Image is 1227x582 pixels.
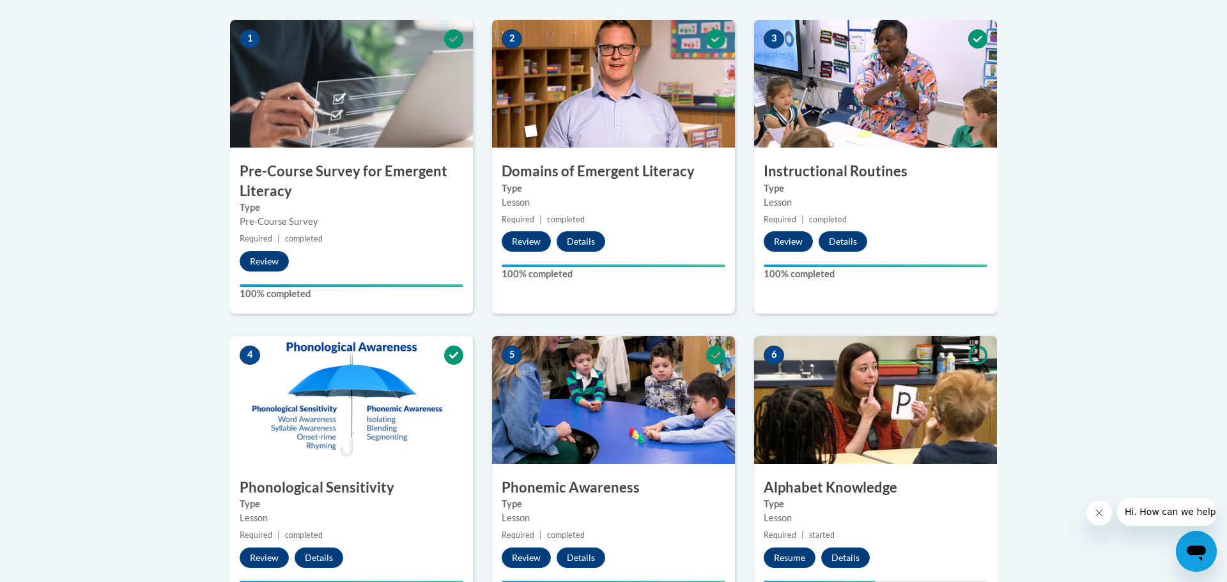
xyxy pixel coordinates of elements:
[764,530,796,540] span: Required
[1176,531,1217,572] iframe: Button to launch messaging window
[764,215,796,224] span: Required
[285,234,323,243] span: completed
[240,287,463,301] label: 100% completed
[764,497,987,511] label: Type
[502,215,534,224] span: Required
[492,162,735,181] h3: Domains of Emergent Literacy
[240,215,463,229] div: Pre-Course Survey
[230,478,473,498] h3: Phonological Sensitivity
[754,162,997,181] h3: Instructional Routines
[295,548,343,568] button: Details
[502,181,725,195] label: Type
[764,548,815,568] button: Resume
[502,511,725,525] div: Lesson
[502,530,534,540] span: Required
[502,195,725,210] div: Lesson
[764,267,987,281] label: 100% completed
[754,20,997,148] img: Course Image
[240,29,260,49] span: 1
[8,9,104,19] span: Hi. How can we help?
[230,162,473,201] h3: Pre-Course Survey for Emergent Literacy
[240,530,272,540] span: Required
[764,29,784,49] span: 3
[492,336,735,464] img: Course Image
[240,251,289,272] button: Review
[539,215,542,224] span: |
[277,530,280,540] span: |
[821,548,870,568] button: Details
[230,336,473,464] img: Course Image
[492,20,735,148] img: Course Image
[764,346,784,365] span: 6
[240,201,463,215] label: Type
[502,497,725,511] label: Type
[230,20,473,148] img: Course Image
[764,511,987,525] div: Lesson
[502,548,551,568] button: Review
[557,548,605,568] button: Details
[240,234,272,243] span: Required
[285,530,323,540] span: completed
[502,346,522,365] span: 5
[809,215,847,224] span: completed
[539,530,542,540] span: |
[277,234,280,243] span: |
[547,215,585,224] span: completed
[502,264,725,267] div: Your progress
[502,267,725,281] label: 100% completed
[1117,498,1217,526] iframe: Message from company
[764,195,987,210] div: Lesson
[240,511,463,525] div: Lesson
[557,231,605,252] button: Details
[764,264,987,267] div: Your progress
[547,530,585,540] span: completed
[240,346,260,365] span: 4
[492,478,735,498] h3: Phonemic Awareness
[1086,500,1112,526] iframe: Close message
[240,548,289,568] button: Review
[240,497,463,511] label: Type
[754,336,997,464] img: Course Image
[502,231,551,252] button: Review
[809,530,835,540] span: started
[502,29,522,49] span: 2
[819,231,867,252] button: Details
[764,231,813,252] button: Review
[754,478,997,498] h3: Alphabet Knowledge
[801,530,804,540] span: |
[764,181,987,195] label: Type
[801,215,804,224] span: |
[240,284,463,287] div: Your progress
